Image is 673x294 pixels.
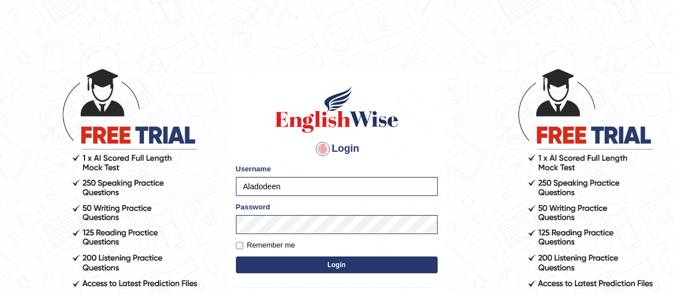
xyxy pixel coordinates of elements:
button: Login [236,256,438,273]
h4: Login [236,140,438,158]
img: Logo of English Wise sign in for intelligent practice with AI [273,84,401,134]
label: Remember me [236,240,295,251]
label: Username [236,164,271,174]
input: Remember me [236,242,243,249]
label: Password [236,202,270,212]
